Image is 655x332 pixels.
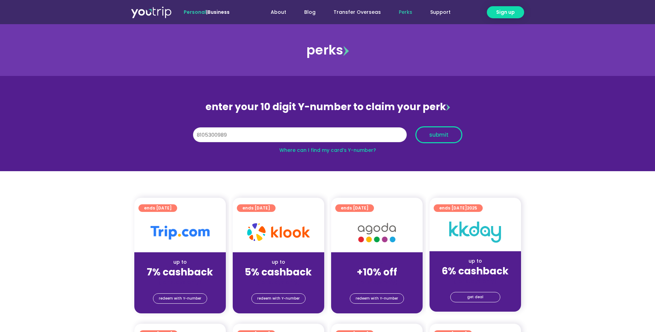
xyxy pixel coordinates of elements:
[238,279,319,286] div: (for stays only)
[251,293,306,304] a: redeem with Y-number
[390,6,421,19] a: Perks
[193,127,407,143] input: 10 digit Y-number (e.g. 8123456789)
[245,265,312,279] strong: 5% cashback
[341,204,368,212] span: ends [DATE]
[442,264,509,278] strong: 6% cashback
[496,9,515,16] span: Sign up
[248,6,460,19] nav: Menu
[350,293,404,304] a: redeem with Y-number
[487,6,524,18] a: Sign up
[434,204,483,212] a: ends [DATE]2025
[356,294,398,303] span: redeem with Y-number
[421,6,460,19] a: Support
[295,6,325,19] a: Blog
[144,204,172,212] span: ends [DATE]
[193,126,462,148] form: Y Number
[325,6,390,19] a: Transfer Overseas
[208,9,230,16] a: Business
[435,257,516,265] div: up to
[238,258,319,266] div: up to
[370,258,383,265] span: up to
[237,204,276,212] a: ends [DATE]
[190,98,466,116] div: enter your 10 digit Y-number to claim your perk
[159,294,201,303] span: redeem with Y-number
[147,265,213,279] strong: 7% cashback
[335,204,374,212] a: ends [DATE]
[435,277,516,285] div: (for stays only)
[242,204,270,212] span: ends [DATE]
[184,9,230,16] span: |
[140,279,220,286] div: (for stays only)
[439,204,477,212] span: ends [DATE]
[184,9,206,16] span: Personal
[140,258,220,266] div: up to
[467,205,477,211] span: 2025
[467,292,483,302] span: get deal
[415,126,462,143] button: submit
[450,292,500,302] a: get deal
[429,132,449,137] span: submit
[153,293,207,304] a: redeem with Y-number
[262,6,295,19] a: About
[138,204,177,212] a: ends [DATE]
[257,294,300,303] span: redeem with Y-number
[357,265,397,279] strong: +10% off
[279,147,376,154] a: Where can I find my card’s Y-number?
[337,279,417,286] div: (for stays only)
